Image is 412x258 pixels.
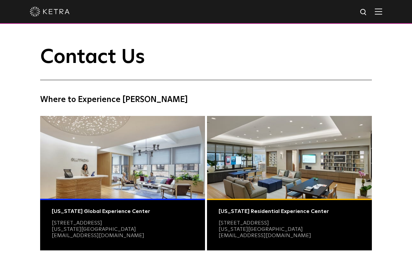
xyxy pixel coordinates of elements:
a: [STREET_ADDRESS] [219,220,269,226]
img: Commercial Photo@2x [40,116,205,199]
h1: Contact Us [40,46,372,80]
div: [US_STATE] Residential Experience Center [219,208,360,215]
img: Residential Photo@2x [207,116,372,199]
a: [EMAIL_ADDRESS][DOMAIN_NAME] [52,233,144,238]
img: ketra-logo-2019-white [30,7,70,17]
a: [STREET_ADDRESS] [52,220,102,226]
a: [US_STATE][GEOGRAPHIC_DATA] [219,227,303,232]
img: Hamburger%20Nav.svg [375,8,382,15]
a: [US_STATE][GEOGRAPHIC_DATA] [52,227,136,232]
img: search icon [360,8,368,17]
div: [US_STATE] Global Experience Center [52,208,193,215]
a: [EMAIL_ADDRESS][DOMAIN_NAME] [219,233,311,238]
h4: Where to Experience [PERSON_NAME] [40,93,372,106]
